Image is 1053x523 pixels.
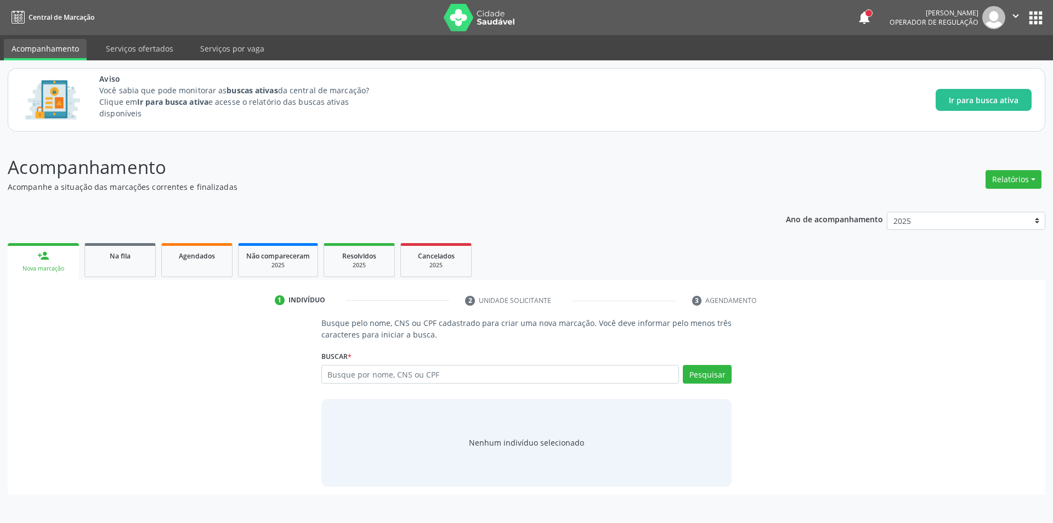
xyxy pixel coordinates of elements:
[288,295,325,305] div: Indivíduo
[98,39,181,58] a: Serviços ofertados
[683,365,732,384] button: Pesquisar
[99,85,389,119] p: Você sabia que pode monitorar as da central de marcação? Clique em e acesse o relatório das busca...
[246,261,310,269] div: 2025
[409,261,463,269] div: 2025
[936,89,1032,111] button: Ir para busca ativa
[15,265,71,273] div: Nova marcação
[179,251,215,261] span: Agendados
[1005,6,1026,29] button: 
[8,181,734,193] p: Acompanhe a situação das marcações correntes e finalizadas
[227,85,278,95] strong: buscas ativas
[986,170,1041,189] button: Relatórios
[110,251,131,261] span: Na fila
[321,365,680,384] input: Busque por nome, CNS ou CPF
[1026,8,1045,27] button: apps
[275,295,285,305] div: 1
[890,8,978,18] div: [PERSON_NAME]
[4,39,87,60] a: Acompanhamento
[1010,10,1022,22] i: 
[37,250,49,262] div: person_add
[193,39,272,58] a: Serviços por vaga
[8,154,734,181] p: Acompanhamento
[321,317,732,340] p: Busque pelo nome, CNS ou CPF cadastrado para criar uma nova marcação. Você deve informar pelo men...
[342,251,376,261] span: Resolvidos
[418,251,455,261] span: Cancelados
[99,73,389,85] span: Aviso
[8,8,94,26] a: Central de Marcação
[857,10,872,25] button: notifications
[949,94,1018,106] span: Ir para busca ativa
[246,251,310,261] span: Não compareceram
[332,261,387,269] div: 2025
[982,6,1005,29] img: img
[469,437,584,448] div: Nenhum indivíduo selecionado
[137,97,208,107] strong: Ir para busca ativa
[786,212,883,226] p: Ano de acompanhamento
[29,13,94,22] span: Central de Marcação
[321,348,352,365] label: Buscar
[890,18,978,27] span: Operador de regulação
[21,75,84,125] img: Imagem de CalloutCard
